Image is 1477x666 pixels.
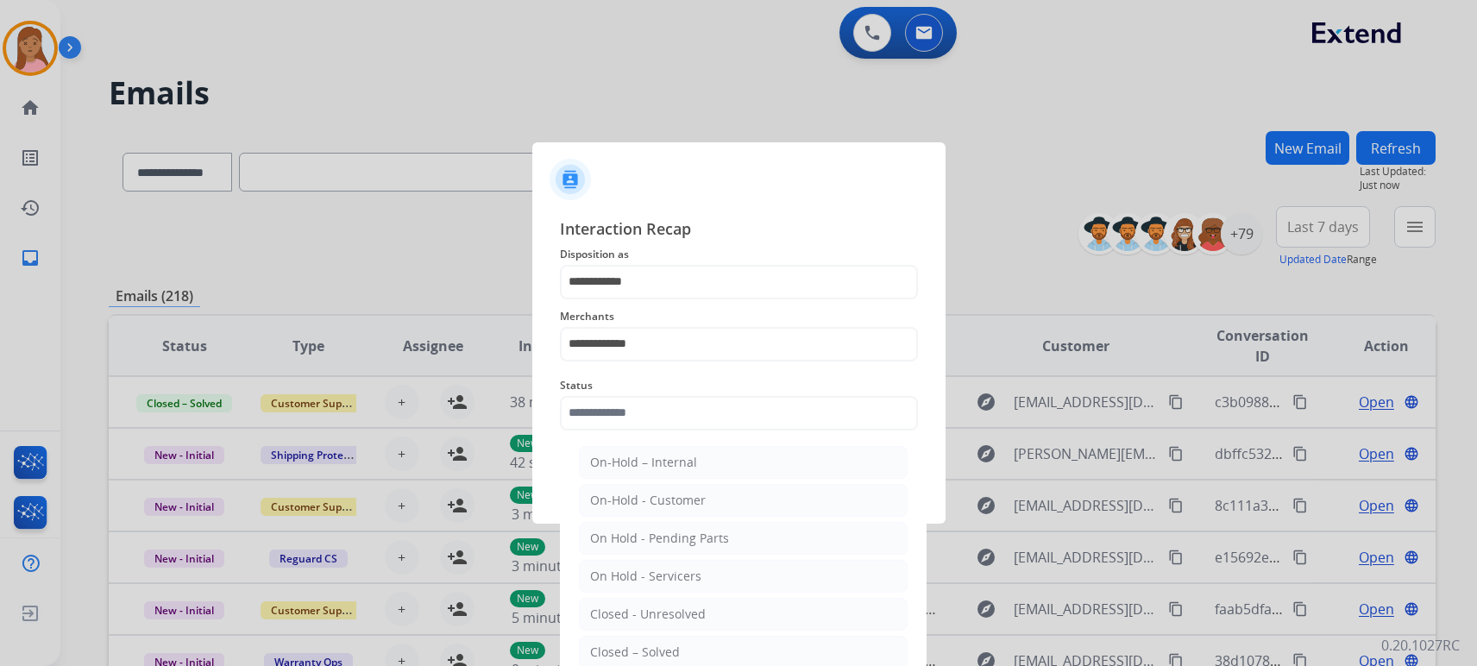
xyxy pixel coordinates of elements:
[560,244,918,265] span: Disposition as
[590,568,701,585] div: On Hold - Servicers
[560,306,918,327] span: Merchants
[560,375,918,396] span: Status
[590,644,680,661] div: Closed – Solved
[590,454,697,471] div: On-Hold – Internal
[590,492,706,509] div: On-Hold - Customer
[550,159,591,200] img: contactIcon
[590,530,729,547] div: On Hold - Pending Parts
[590,606,706,623] div: Closed - Unresolved
[560,217,918,244] span: Interaction Recap
[1381,635,1460,656] p: 0.20.1027RC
